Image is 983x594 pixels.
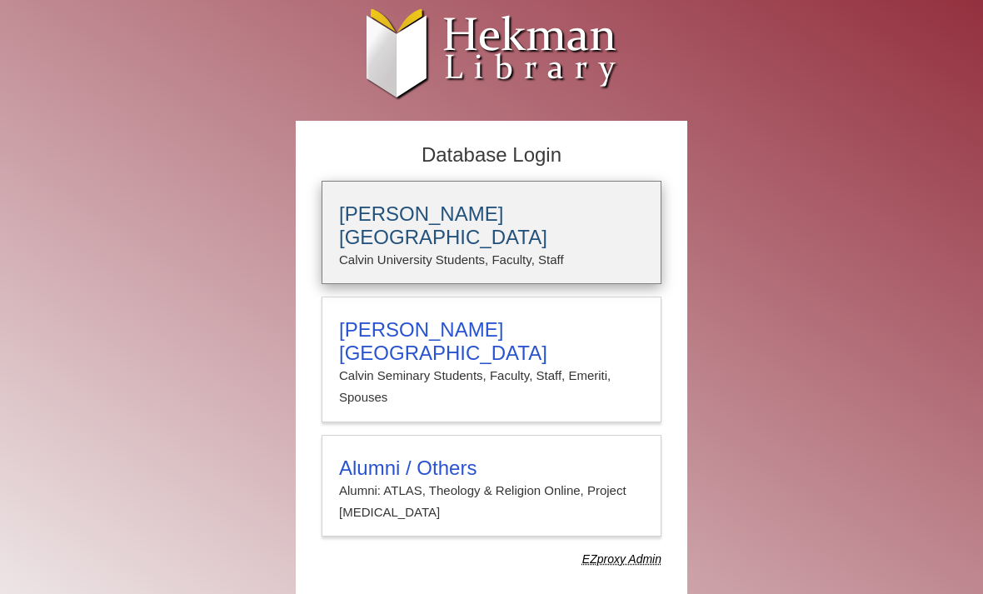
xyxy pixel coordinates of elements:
[339,457,644,480] h3: Alumni / Others
[582,552,661,566] dfn: Use Alumni login
[339,480,644,524] p: Alumni: ATLAS, Theology & Religion Online, Project [MEDICAL_DATA]
[339,457,644,524] summary: Alumni / OthersAlumni: ATLAS, Theology & Religion Online, Project [MEDICAL_DATA]
[339,202,644,249] h3: [PERSON_NAME][GEOGRAPHIC_DATA]
[339,249,644,271] p: Calvin University Students, Faculty, Staff
[339,318,644,365] h3: [PERSON_NAME][GEOGRAPHIC_DATA]
[339,365,644,409] p: Calvin Seminary Students, Faculty, Staff, Emeriti, Spouses
[322,297,661,422] a: [PERSON_NAME][GEOGRAPHIC_DATA]Calvin Seminary Students, Faculty, Staff, Emeriti, Spouses
[322,181,661,284] a: [PERSON_NAME][GEOGRAPHIC_DATA]Calvin University Students, Faculty, Staff
[313,138,670,172] h2: Database Login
